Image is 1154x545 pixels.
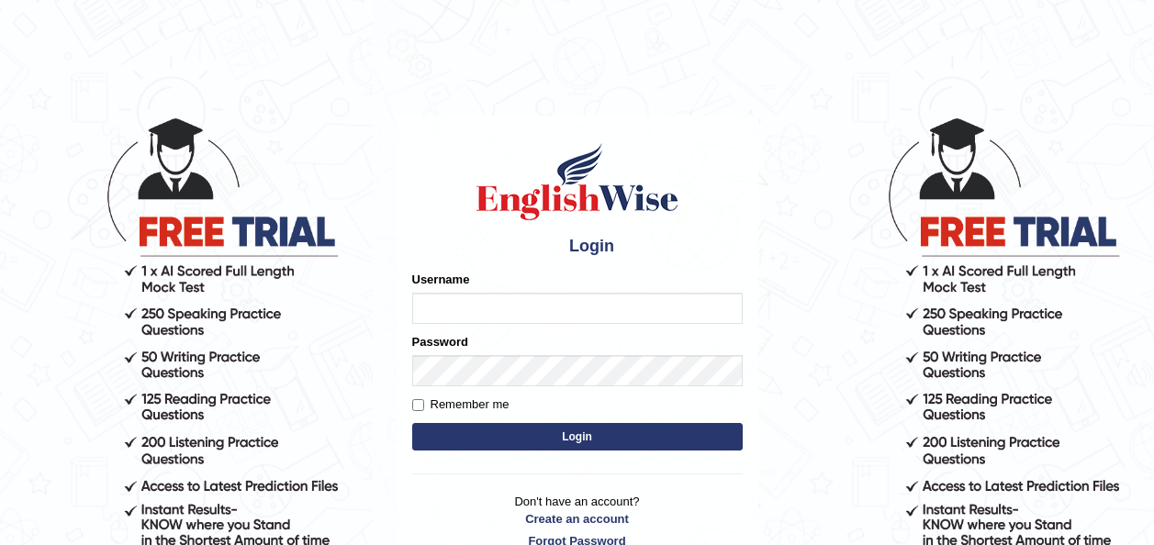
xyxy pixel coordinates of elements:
a: Create an account [412,510,743,528]
label: Password [412,333,468,350]
label: Remember me [412,395,510,414]
label: Username [412,271,470,288]
button: Login [412,423,743,450]
input: Remember me [412,399,424,411]
img: Logo of English Wise sign in for intelligent practice with AI [473,140,682,223]
h4: Login [412,232,743,261]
